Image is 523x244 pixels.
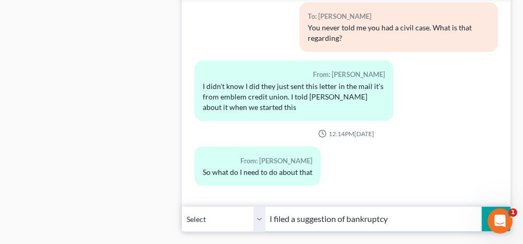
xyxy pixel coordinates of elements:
[487,208,513,234] iframe: Intercom live chat
[308,10,490,23] div: To: [PERSON_NAME]
[194,129,498,138] div: 12:14PM[DATE]
[203,81,385,113] div: I didn't know I did they just sent this letter in the mail it's from emblem credit union. I told ...
[203,69,385,81] div: From: [PERSON_NAME]
[509,208,517,217] span: 1
[265,206,481,232] input: Say something...
[203,167,312,178] div: So what do I need to do about that
[203,155,312,167] div: From: [PERSON_NAME]
[308,23,490,43] div: You never told me you had a civil case. What is that regarding?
